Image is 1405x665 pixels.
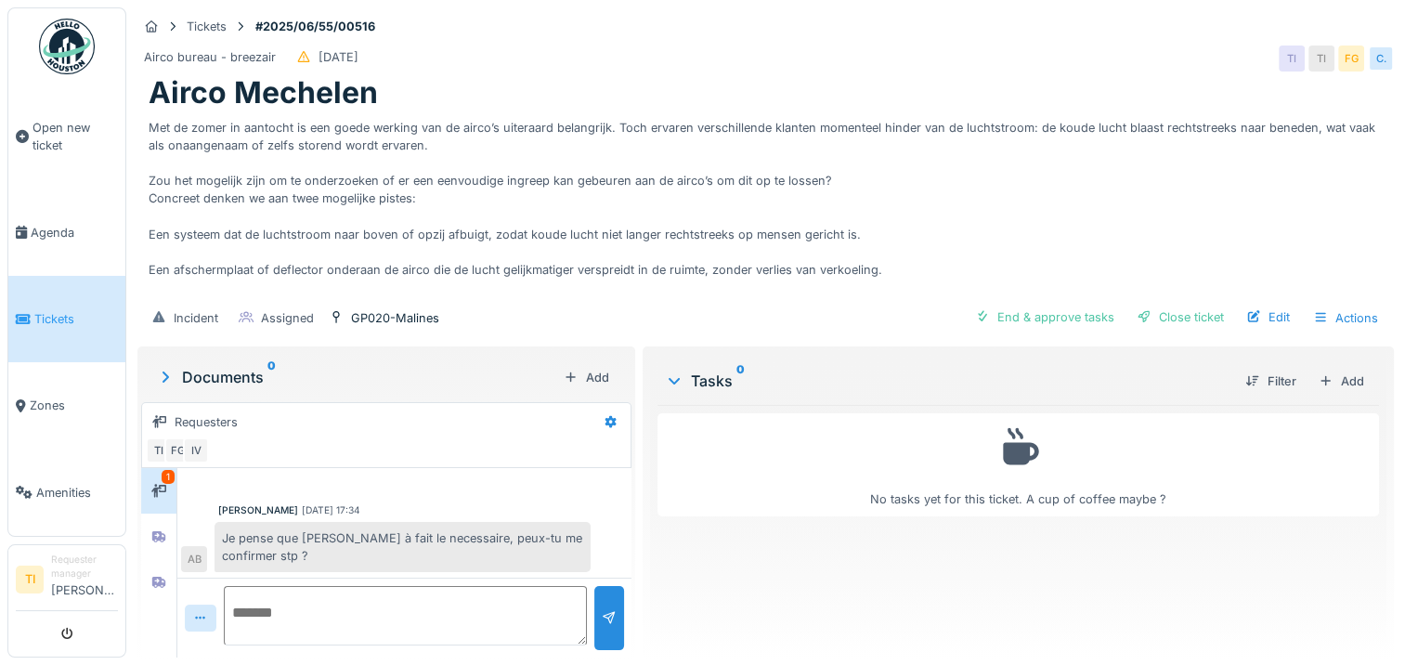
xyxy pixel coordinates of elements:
div: AB [181,546,207,572]
span: Agenda [31,224,118,241]
sup: 0 [736,370,745,392]
div: Edit [1239,305,1297,330]
div: Airco bureau - breezair [144,48,276,66]
span: Tickets [34,310,118,328]
div: Tickets [187,18,227,35]
div: C. [1368,46,1394,72]
a: Tickets [8,276,125,362]
a: Agenda [8,189,125,276]
li: TI [16,566,44,593]
a: TI Requester manager[PERSON_NAME] [16,553,118,611]
span: Zones [30,397,118,414]
li: [PERSON_NAME] [51,553,118,606]
div: IV [183,437,209,463]
div: Actions [1305,305,1386,332]
div: No tasks yet for this ticket. A cup of coffee maybe ? [670,422,1367,508]
div: [PERSON_NAME] [218,503,298,517]
img: Badge_color-CXgf-gQk.svg [39,19,95,74]
div: Filter [1238,369,1304,394]
div: Close ticket [1129,305,1231,330]
div: Requester manager [51,553,118,581]
div: [DATE] [319,48,358,66]
div: Add [556,365,617,390]
div: Incident [174,309,218,327]
div: 1 [162,470,175,484]
span: Open new ticket [33,119,118,154]
div: Documents [156,366,556,388]
div: TI [1308,46,1334,72]
div: TI [1279,46,1305,72]
h1: Airco Mechelen [149,75,378,111]
div: End & approve tasks [968,305,1122,330]
sup: 0 [267,366,276,388]
a: Open new ticket [8,85,125,189]
div: Assigned [261,309,314,327]
div: TI [146,437,172,463]
a: Amenities [8,450,125,536]
div: Tasks [665,370,1230,392]
div: Add [1311,369,1372,394]
strong: #2025/06/55/00516 [248,18,383,35]
span: Amenities [36,484,118,502]
div: [DATE] 17:34 [302,503,360,517]
a: Zones [8,362,125,449]
div: GP020-Malines [351,309,439,327]
div: Je pense que [PERSON_NAME] à fait le necessaire, peux-tu me confirmer stp ? [215,522,591,572]
div: FG [1338,46,1364,72]
div: Requesters [175,413,238,431]
div: FG [164,437,190,463]
div: Met de zomer in aantocht is een goede werking van de airco’s uiteraard belangrijk. Toch ervaren v... [149,111,1383,297]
